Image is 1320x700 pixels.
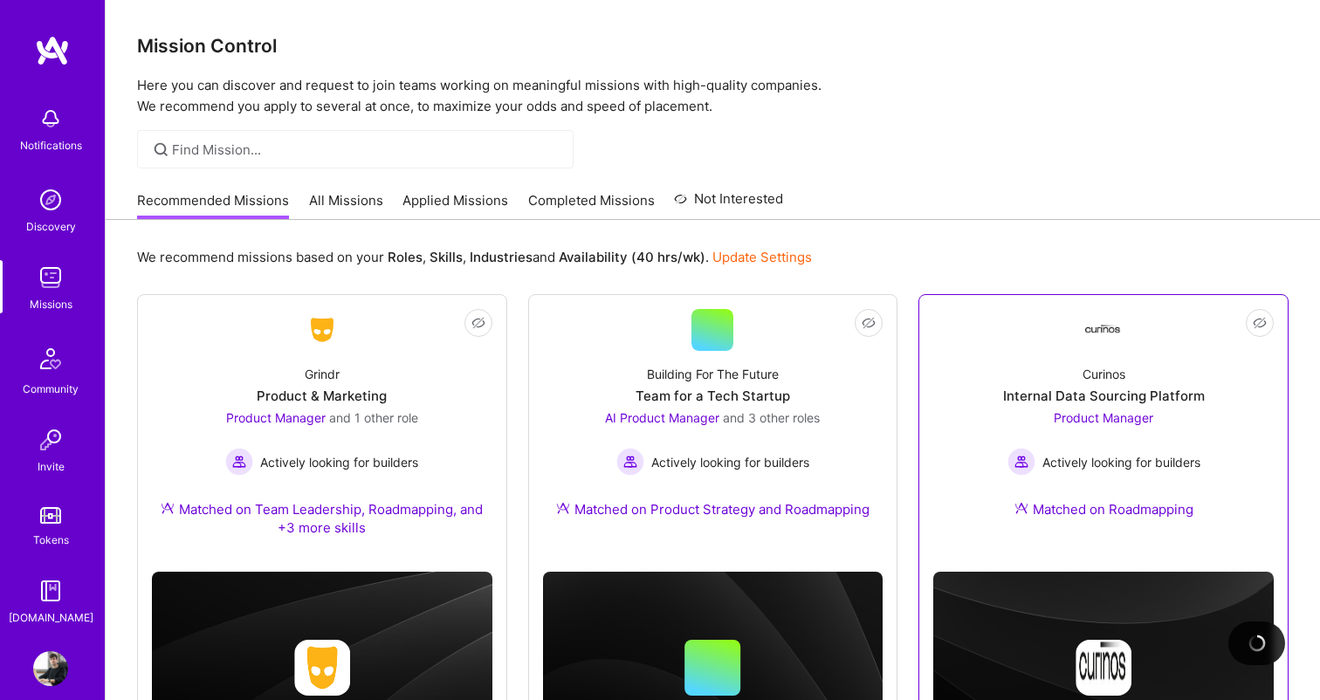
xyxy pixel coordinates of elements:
[257,387,387,405] div: Product & Marketing
[862,316,876,330] i: icon EyeClosed
[1007,448,1035,476] img: Actively looking for builders
[33,260,68,295] img: teamwork
[137,35,1289,57] h3: Mission Control
[605,410,719,425] span: AI Product Manager
[402,191,508,220] a: Applied Missions
[152,500,492,537] div: Matched on Team Leadership, Roadmapping, and +3 more skills
[294,640,350,696] img: Company logo
[1083,325,1124,336] img: Company Logo
[1003,387,1205,405] div: Internal Data Sourcing Platform
[33,531,69,549] div: Tokens
[137,248,812,266] p: We recommend missions based on your , , and .
[23,380,79,398] div: Community
[556,500,870,518] div: Matched on Product Strategy and Roadmapping
[616,448,644,476] img: Actively looking for builders
[1076,640,1131,696] img: Company logo
[712,249,812,265] a: Update Settings
[35,35,70,66] img: logo
[723,410,820,425] span: and 3 other roles
[1253,316,1267,330] i: icon EyeClosed
[137,191,289,220] a: Recommended Missions
[1054,410,1153,425] span: Product Manager
[556,501,570,515] img: Ateam Purple Icon
[1042,453,1200,471] span: Actively looking for builders
[161,501,175,515] img: Ateam Purple Icon
[1014,500,1193,518] div: Matched on Roadmapping
[38,457,65,476] div: Invite
[30,338,72,380] img: Community
[33,651,68,686] img: User Avatar
[1245,632,1268,655] img: loading
[471,316,485,330] i: icon EyeClosed
[559,249,705,265] b: Availability (40 hrs/wk)
[26,217,76,236] div: Discovery
[152,309,492,558] a: Company LogoGrindrProduct & MarketingProduct Manager and 1 other roleActively looking for builder...
[151,140,171,160] i: icon SearchGrey
[674,189,783,220] a: Not Interested
[647,365,779,383] div: Building For The Future
[260,453,418,471] span: Actively looking for builders
[528,191,655,220] a: Completed Missions
[636,387,790,405] div: Team for a Tech Startup
[388,249,423,265] b: Roles
[329,410,418,425] span: and 1 other role
[33,182,68,217] img: discovery
[40,507,61,524] img: tokens
[137,75,1289,117] p: Here you can discover and request to join teams working on meaningful missions with high-quality ...
[33,573,68,608] img: guide book
[225,448,253,476] img: Actively looking for builders
[172,141,560,159] input: Find Mission...
[933,309,1274,539] a: Company LogoCurinosInternal Data Sourcing PlatformProduct Manager Actively looking for buildersAc...
[29,651,72,686] a: User Avatar
[30,295,72,313] div: Missions
[309,191,383,220] a: All Missions
[226,410,326,425] span: Product Manager
[33,422,68,457] img: Invite
[20,136,82,154] div: Notifications
[543,309,883,539] a: Building For The FutureTeam for a Tech StartupAI Product Manager and 3 other rolesActively lookin...
[470,249,533,265] b: Industries
[301,314,343,346] img: Company Logo
[33,101,68,136] img: bell
[651,453,809,471] span: Actively looking for builders
[1083,365,1125,383] div: Curinos
[1014,501,1028,515] img: Ateam Purple Icon
[9,608,93,627] div: [DOMAIN_NAME]
[305,365,340,383] div: Grindr
[430,249,463,265] b: Skills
